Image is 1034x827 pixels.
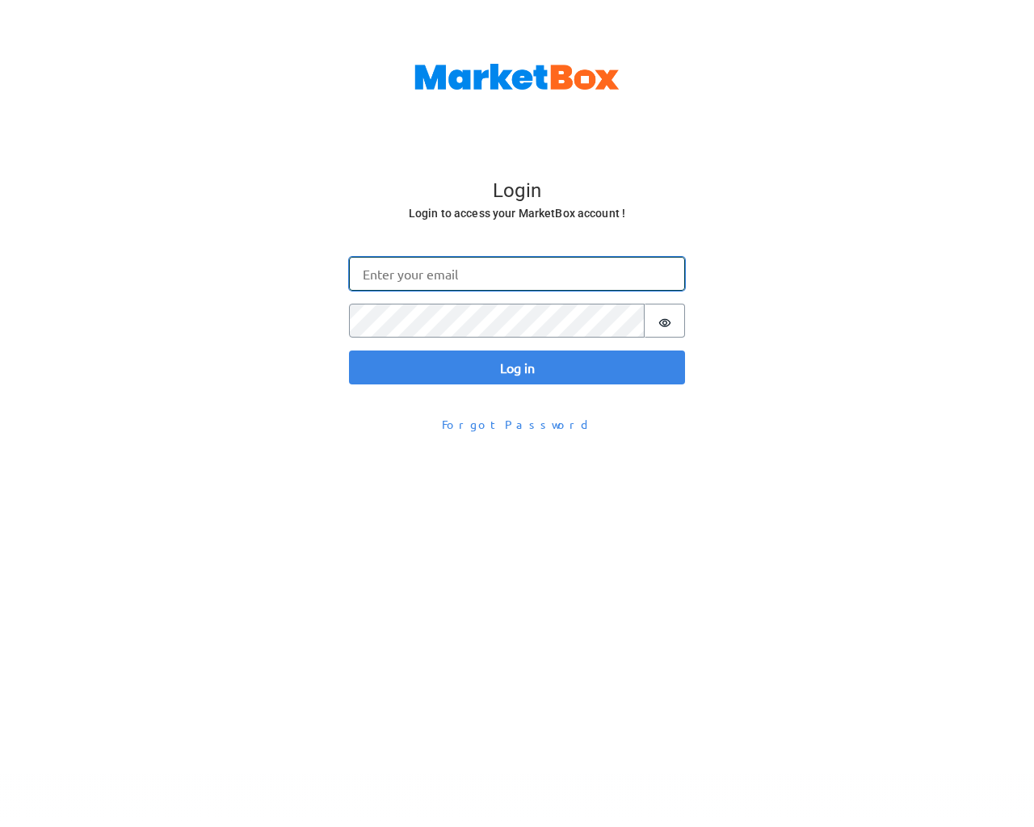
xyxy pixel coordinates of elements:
[414,64,620,90] img: MarketBox logo
[351,179,683,204] h4: Login
[349,351,685,384] button: Log in
[645,304,685,338] button: Show password
[351,204,683,224] h6: Login to access your MarketBox account !
[349,257,685,291] input: Enter your email
[431,410,603,439] button: Forgot Password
